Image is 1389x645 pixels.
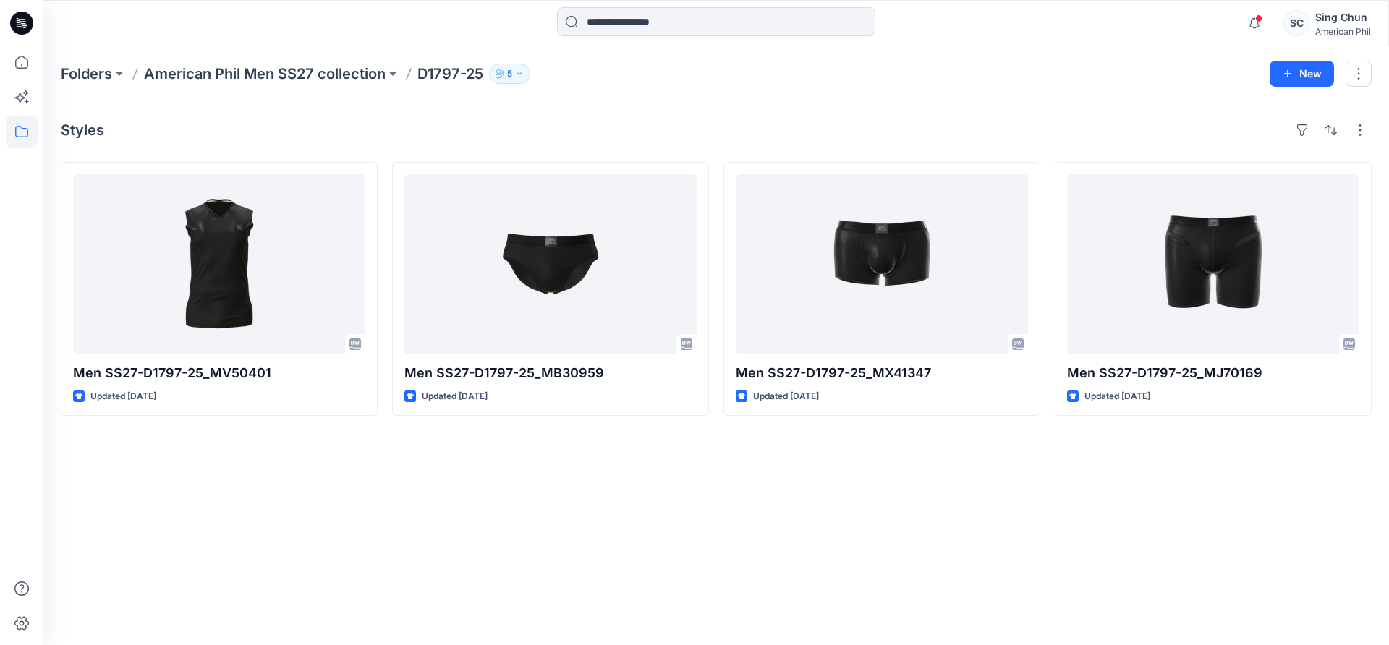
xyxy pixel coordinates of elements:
[73,174,365,354] a: Men SS27-D1797-25_MV50401
[1067,174,1359,354] a: Men SS27-D1797-25_MJ70169
[404,363,697,383] p: Men SS27-D1797-25_MB30959
[90,389,156,404] p: Updated [DATE]
[422,389,488,404] p: Updated [DATE]
[144,64,386,84] a: American Phil Men SS27 collection
[417,64,483,84] p: D1797-25
[489,64,530,84] button: 5
[404,174,697,354] a: Men SS27-D1797-25_MB30959
[507,66,512,82] p: 5
[736,363,1028,383] p: Men SS27-D1797-25_MX41347
[1270,61,1334,87] button: New
[73,363,365,383] p: Men SS27-D1797-25_MV50401
[736,174,1028,354] a: Men SS27-D1797-25_MX41347
[1283,10,1309,36] div: SC
[61,64,112,84] a: Folders
[1315,26,1371,37] div: American Phil
[1084,389,1150,404] p: Updated [DATE]
[753,389,819,404] p: Updated [DATE]
[61,121,104,139] h4: Styles
[1067,363,1359,383] p: Men SS27-D1797-25_MJ70169
[1315,9,1371,26] div: Sing Chun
